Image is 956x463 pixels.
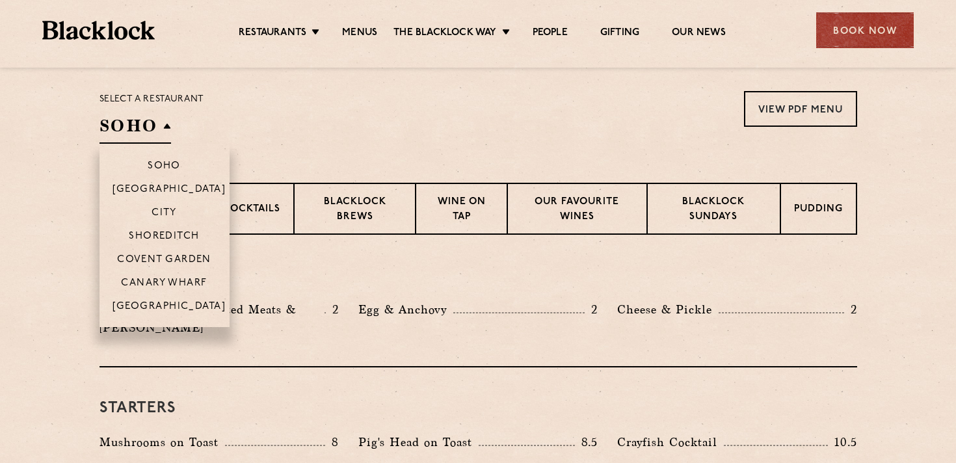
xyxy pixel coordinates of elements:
[358,433,479,451] p: Pig's Head on Toast
[113,301,226,314] p: [GEOGRAPHIC_DATA]
[42,21,155,40] img: BL_Textured_Logo-footer-cropped.svg
[121,278,207,291] p: Canary Wharf
[585,301,598,318] p: 2
[393,27,496,41] a: The Blacklock Way
[239,27,306,41] a: Restaurants
[661,195,766,226] p: Blacklock Sundays
[129,231,200,244] p: Shoreditch
[794,202,843,218] p: Pudding
[117,254,211,267] p: Covent Garden
[617,300,719,319] p: Cheese & Pickle
[148,161,181,174] p: Soho
[308,195,403,226] p: Blacklock Brews
[429,195,493,226] p: Wine on Tap
[100,91,204,108] p: Select a restaurant
[325,434,339,451] p: 8
[342,27,377,41] a: Menus
[100,433,225,451] p: Mushrooms on Toast
[100,114,171,144] h2: SOHO
[152,207,177,220] p: City
[816,12,914,48] div: Book Now
[744,91,857,127] a: View PDF Menu
[222,202,280,218] p: Cocktails
[617,433,724,451] p: Crayfish Cocktail
[326,301,339,318] p: 2
[844,301,857,318] p: 2
[100,267,857,284] h3: Pre Chop Bites
[575,434,598,451] p: 8.5
[100,400,857,417] h3: Starters
[533,27,568,41] a: People
[672,27,726,41] a: Our News
[600,27,639,41] a: Gifting
[113,184,226,197] p: [GEOGRAPHIC_DATA]
[521,195,633,226] p: Our favourite wines
[828,434,856,451] p: 10.5
[358,300,453,319] p: Egg & Anchovy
